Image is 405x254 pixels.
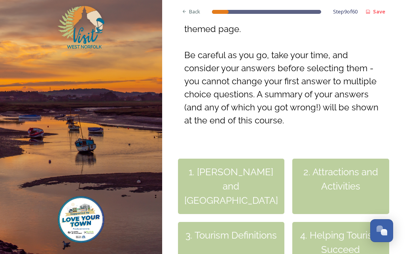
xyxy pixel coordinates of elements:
div: 2. Attractions and Activities [292,159,389,214]
span: Step 9 of 60 [333,8,358,15]
button: Open Chat [370,219,393,242]
strong: Save [373,8,385,15]
div: 1. [PERSON_NAME] and [GEOGRAPHIC_DATA] [178,159,284,214]
span: Back [189,8,200,15]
